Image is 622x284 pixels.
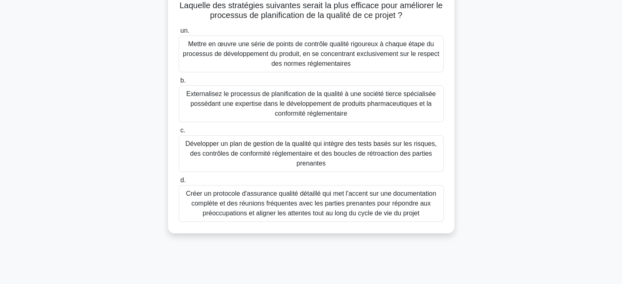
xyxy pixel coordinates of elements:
[185,140,437,167] font: Développer un plan de gestion de la qualité qui intègre des tests basés sur les risques, des cont...
[183,40,439,67] font: Mettre en œuvre une série de points de contrôle qualité rigoureux à chaque étape du processus de ...
[180,177,186,183] font: d.
[180,77,186,84] font: b.
[186,190,436,217] font: Créer un protocole d'assurance qualité détaillé qui met l'accent sur une documentation complète e...
[186,90,436,117] font: Externalisez le processus de planification de la qualité à une société tierce spécialisée posséda...
[180,27,189,34] font: un.
[180,127,185,134] font: c.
